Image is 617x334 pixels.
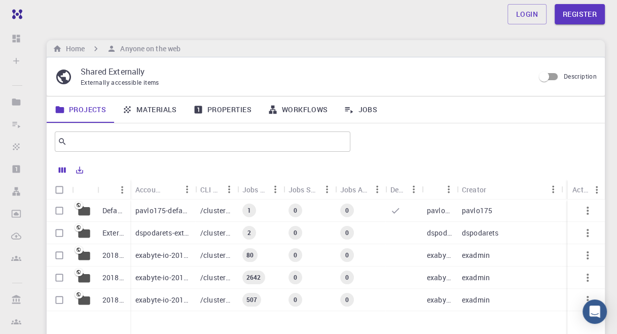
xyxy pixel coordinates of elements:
[242,273,265,282] span: 2642
[163,181,179,197] button: Sort
[336,96,385,123] a: Jobs
[200,206,232,216] p: /cluster-???-home/pavlo175/pavlo175-default
[289,295,301,304] span: 0
[200,180,221,199] div: CLI Path
[81,78,159,86] span: Externally accessible items
[341,295,353,304] span: 0
[462,206,492,216] p: pavlo175
[185,96,260,123] a: Properties
[114,182,130,198] button: Menu
[102,295,125,305] p: 2018-bg-study-phase-I
[135,228,190,238] p: dspodarets-external
[71,162,88,178] button: Export
[340,180,369,199] div: Jobs Active
[341,228,353,237] span: 0
[369,181,385,197] button: Menu
[135,206,190,216] p: pavlo175-default
[72,180,97,199] div: Icon
[427,206,452,216] p: pavlo175
[243,228,255,237] span: 2
[200,273,232,283] p: /cluster-???-share/groups/exabyte-io/exabyte-io-2018-bg-study-phase-iii
[341,273,353,282] span: 0
[102,228,125,238] p: External
[564,72,597,80] span: Description
[289,251,301,259] span: 0
[288,180,319,199] div: Jobs Subm.
[457,180,561,199] div: Creator
[507,4,547,24] a: Login
[406,181,422,197] button: Menu
[289,228,301,237] span: 0
[427,250,452,260] p: exabyte-io
[81,65,526,78] p: Shared Externally
[51,43,183,54] nav: breadcrumb
[462,295,490,305] p: exadmin
[237,180,283,199] div: Jobs Total
[341,206,353,215] span: 0
[462,228,499,238] p: dspodarets
[242,295,261,304] span: 507
[567,180,605,199] div: Actions
[114,96,185,123] a: Materials
[583,299,607,324] div: Open Intercom Messenger
[341,251,353,259] span: 0
[135,295,190,305] p: exabyte-io-2018-bg-study-phase-i
[486,181,502,197] button: Sort
[385,180,422,199] div: Default
[242,180,267,199] div: Jobs Total
[462,273,490,283] p: exadmin
[135,250,190,260] p: exabyte-io-2018-bg-study-phase-i-ph
[555,4,605,24] a: Register
[422,180,457,199] div: Owner
[102,250,125,260] p: 2018-bg-study-phase-i-ph
[62,43,85,54] h6: Home
[102,206,125,216] p: Default
[47,96,114,123] a: Projects
[8,9,22,19] img: logo
[427,273,452,283] p: exabyte-io
[135,273,190,283] p: exabyte-io-2018-bg-study-phase-iii
[200,228,232,238] p: /cluster-???-home/dspodarets/dspodarets-external
[195,180,237,199] div: CLI Path
[462,250,490,260] p: exadmin
[116,43,180,54] h6: Anyone on the web
[589,182,605,198] button: Menu
[130,180,195,199] div: Accounting slug
[427,181,443,197] button: Sort
[427,228,452,238] p: dspodarets
[441,181,457,197] button: Menu
[102,182,119,198] button: Sort
[335,180,385,199] div: Jobs Active
[319,181,335,197] button: Menu
[97,180,130,199] div: Name
[572,180,589,199] div: Actions
[54,162,71,178] button: Columns
[179,181,195,197] button: Menu
[102,273,125,283] p: 2018-bg-study-phase-III
[427,295,452,305] p: exabyte-io
[260,96,336,123] a: Workflows
[267,181,283,197] button: Menu
[200,295,232,305] p: /cluster-???-share/groups/exabyte-io/exabyte-io-2018-bg-study-phase-i
[283,180,335,199] div: Jobs Subm.
[462,180,486,199] div: Creator
[135,180,163,199] div: Accounting slug
[243,206,255,215] span: 1
[289,273,301,282] span: 0
[545,181,561,197] button: Menu
[200,250,232,260] p: /cluster-???-share/groups/exabyte-io/exabyte-io-2018-bg-study-phase-i-ph
[289,206,301,215] span: 0
[242,251,258,259] span: 80
[390,180,406,199] div: Default
[221,181,237,197] button: Menu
